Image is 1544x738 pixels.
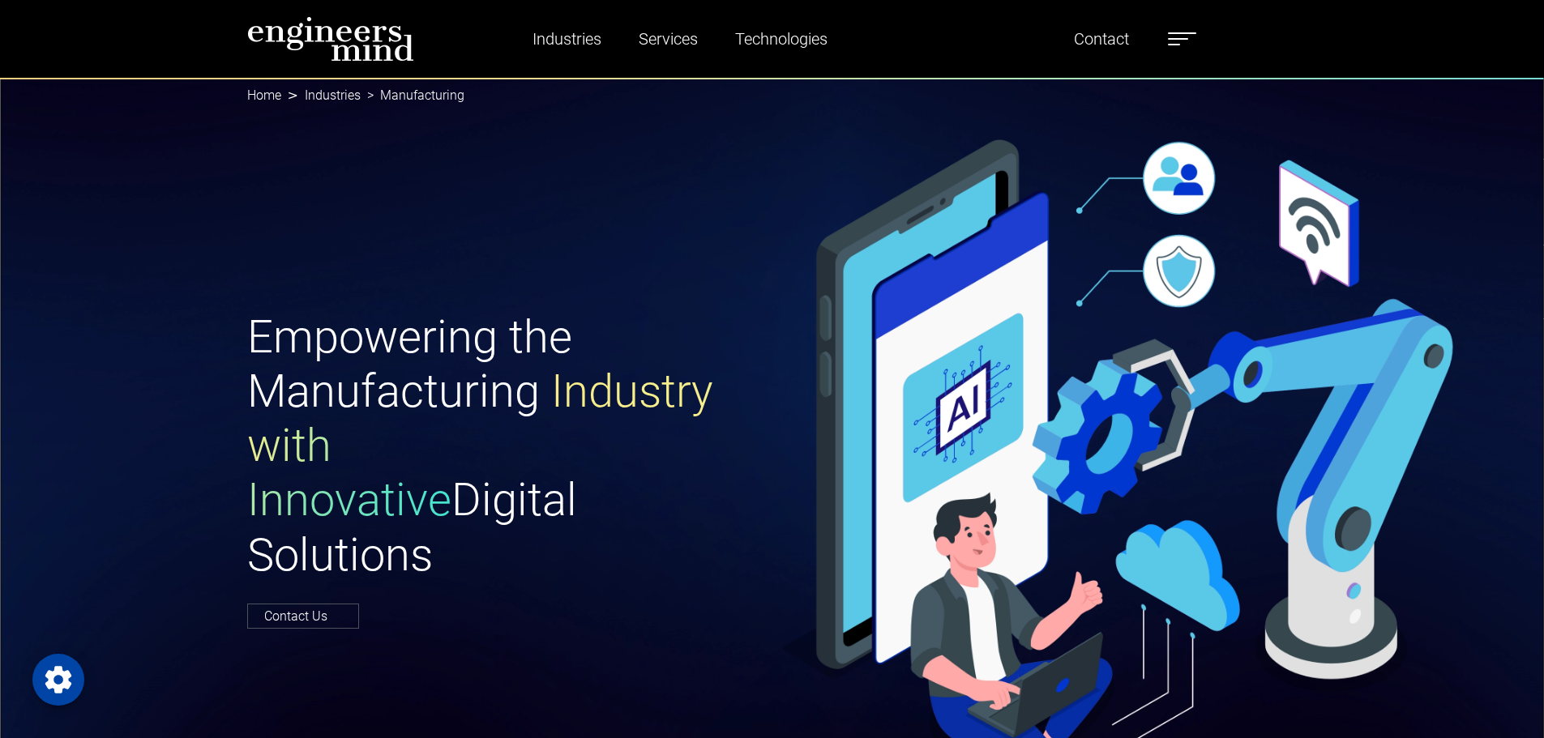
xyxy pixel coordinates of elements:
[1067,20,1136,58] a: Contact
[247,604,359,629] a: Contact Us
[729,20,834,58] a: Technologies
[247,365,713,527] span: Industry with Innovative
[247,87,281,103] a: Home
[632,20,704,58] a: Services
[526,20,608,58] a: Industries
[247,78,1298,113] nav: breadcrumb
[361,86,464,105] li: Manufacturing
[305,87,361,103] a: Industries
[247,16,414,62] img: logo
[247,310,763,582] h1: Empowering the Manufacturing Digital Solutions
